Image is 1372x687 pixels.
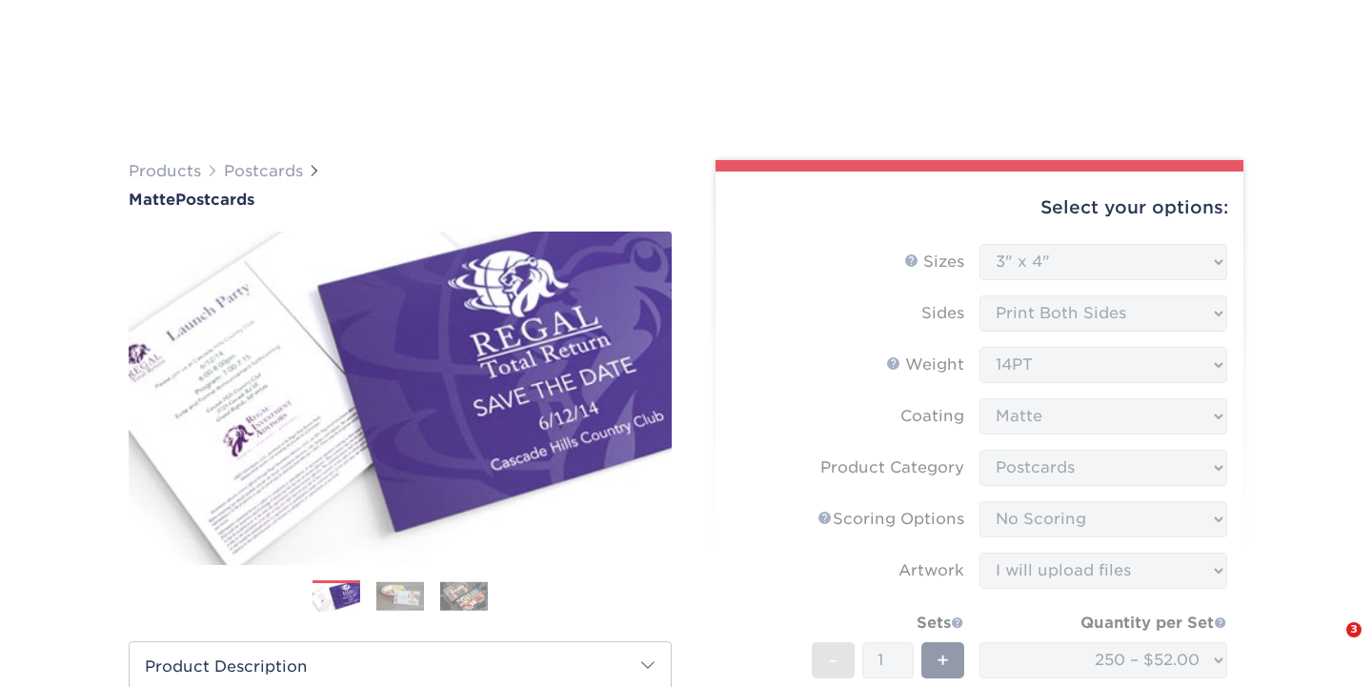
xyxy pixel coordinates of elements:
img: Matte 01 [129,211,672,586]
img: Postcards 02 [376,581,424,611]
span: Matte [129,191,175,209]
a: Postcards [224,162,303,180]
iframe: Intercom live chat [1307,622,1353,668]
img: Postcards 03 [440,581,488,611]
h1: Postcards [129,191,672,209]
img: Postcards 01 [313,581,360,615]
iframe: Google Customer Reviews [5,629,162,680]
a: MattePostcards [129,191,672,209]
span: 3 [1346,622,1362,637]
a: Products [129,162,201,180]
div: Select your options: [731,172,1228,244]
